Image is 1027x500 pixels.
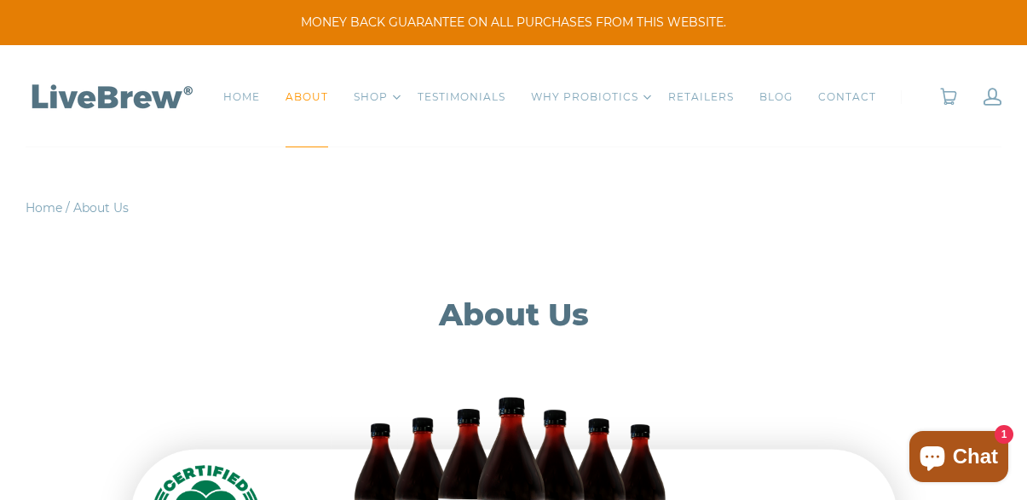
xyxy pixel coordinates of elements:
a: WHY PROBIOTICS [531,89,638,106]
span: MONEY BACK GUARANTEE ON ALL PURCHASES FROM THIS WEBSITE. [26,14,1001,32]
a: HOME [223,89,260,106]
a: TESTIMONIALS [418,89,505,106]
a: Home [26,200,62,216]
a: RETAILERS [668,89,734,106]
span: About Us [73,200,129,216]
img: LiveBrew [26,81,196,111]
a: ABOUT [286,89,328,106]
a: SHOP [354,89,388,106]
span: / [66,200,70,216]
a: CONTACT [818,89,876,106]
a: BLOG [759,89,793,106]
h1: About Us [77,295,950,334]
inbox-online-store-chat: Shopify online store chat [904,431,1013,486]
